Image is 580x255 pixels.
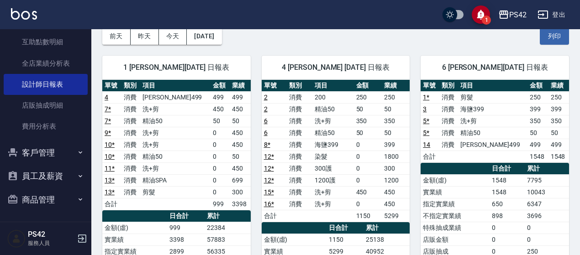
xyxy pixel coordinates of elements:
th: 項目 [140,80,211,92]
td: 1548 [490,186,525,198]
a: 3 [423,105,427,113]
td: 0 [354,174,382,186]
td: 0 [354,151,382,162]
td: 6347 [525,198,569,210]
td: 250 [527,91,548,103]
td: 499 [548,139,569,151]
td: 海鹽399 [458,103,527,115]
td: 海鹽399 [312,139,354,151]
td: 金額(虛) [421,174,490,186]
td: 消費 [287,127,312,139]
td: 450 [382,186,410,198]
td: 7795 [525,174,569,186]
td: 50 [211,115,230,127]
table: a dense table [102,80,251,210]
td: 剪髮 [458,91,527,103]
a: 費用分析表 [4,116,88,137]
img: Logo [11,8,37,20]
td: 洗+剪 [458,115,527,127]
table: a dense table [421,80,569,163]
td: 精油50 [458,127,527,139]
td: 精油SPA [140,174,211,186]
td: 洗+剪 [140,162,211,174]
td: 洗+剪 [312,186,354,198]
a: 全店業績分析表 [4,53,88,74]
td: 399 [548,103,569,115]
td: 0 [525,222,569,234]
button: 列印 [540,28,569,45]
td: 消費 [287,186,312,198]
td: 1150 [327,234,364,245]
td: 金額(虛) [102,222,167,234]
td: 1200 [382,174,410,186]
td: 合計 [262,210,287,222]
td: 499 [230,91,251,103]
td: 1548 [548,151,569,162]
td: 450 [230,127,251,139]
td: 350 [354,115,382,127]
td: 消費 [287,139,312,151]
td: 300護 [312,162,354,174]
td: [PERSON_NAME]499 [458,139,527,151]
h5: PS42 [28,230,74,239]
th: 類別 [287,80,312,92]
td: 金額(虛) [262,234,327,245]
button: 登出 [534,6,569,23]
button: 前天 [102,28,131,45]
td: 50 [382,103,410,115]
th: 類別 [439,80,458,92]
td: 精油50 [312,103,354,115]
td: 499 [527,139,548,151]
td: 399 [527,103,548,115]
td: 250 [382,91,410,103]
td: 50 [548,127,569,139]
td: 57883 [205,234,251,245]
td: 0 [490,234,525,245]
td: 1200護 [312,174,354,186]
td: 0 [211,127,230,139]
td: 特殊抽成業績 [421,222,490,234]
table: a dense table [262,80,410,222]
td: 0 [354,198,382,210]
td: 699 [230,174,251,186]
td: 消費 [121,162,141,174]
td: 1548 [490,174,525,186]
button: [DATE] [187,28,221,45]
td: 10043 [525,186,569,198]
td: 898 [490,210,525,222]
td: 450 [211,103,230,115]
td: 350 [548,115,569,127]
a: 2 [264,105,268,113]
td: 消費 [287,91,312,103]
button: save [472,5,490,24]
th: 累計 [364,222,410,234]
td: 消費 [287,115,312,127]
td: 300 [230,186,251,198]
td: 999 [167,222,205,234]
td: [PERSON_NAME]499 [140,91,211,103]
th: 累計 [525,163,569,175]
td: 0 [490,222,525,234]
td: 消費 [121,139,141,151]
td: 25138 [364,234,410,245]
th: 累計 [205,210,251,222]
td: 消費 [287,198,312,210]
td: 精油50 [140,151,211,162]
td: 精油50 [140,115,211,127]
td: 250 [354,91,382,103]
td: 650 [490,198,525,210]
button: 員工及薪資 [4,164,88,188]
td: 450 [230,162,251,174]
td: 消費 [439,139,458,151]
td: 50 [527,127,548,139]
span: 4 [PERSON_NAME] [DATE] 日報表 [273,63,399,72]
td: 50 [230,115,251,127]
span: 1 [482,16,491,25]
button: PS42 [495,5,530,24]
button: 昨天 [131,28,159,45]
a: 6 [264,117,268,125]
td: 50 [354,103,382,115]
td: 消費 [439,91,458,103]
th: 金額 [211,80,230,92]
td: 50 [382,127,410,139]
